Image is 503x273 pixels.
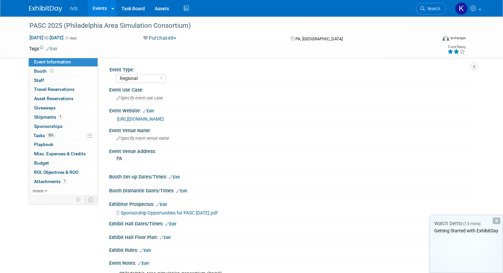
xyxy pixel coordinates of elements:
[430,220,503,227] div: Watch Demo
[29,159,98,168] a: Budget
[29,168,98,177] a: ROI, Objectives & ROO
[109,106,474,114] div: Event Website:
[442,35,449,41] img: Format-Inperson.png
[34,124,63,129] span: Sponsorships
[29,85,98,94] a: Travel Reservations
[116,96,163,100] span: Specify event use case
[34,78,44,83] span: Staff
[62,179,67,184] span: 1
[34,59,71,64] span: Event Information
[463,221,481,226] span: (13 mins)
[116,136,169,141] span: Specify event venue name
[34,160,49,166] span: Budget
[447,45,465,49] div: Event Rating
[34,96,73,101] span: Asset Reservations
[425,6,440,11] span: Search
[34,142,53,147] span: Playbook
[29,113,98,122] a: Shipments1
[34,68,55,74] span: Booth
[29,58,98,66] a: Event Information
[160,235,171,240] a: Edit
[141,35,179,42] button: Purchased
[176,189,187,193] a: Edit
[34,179,67,184] span: Attachments
[33,188,43,193] span: more
[109,126,474,134] div: Event Venue Name:
[29,140,98,149] a: Playbook
[27,20,429,32] div: PASC 2025 (Philadelphia Area Simulation Consortium)
[34,114,63,120] span: Shipments
[295,36,343,41] span: PA, [GEOGRAPHIC_DATA]
[450,36,466,41] div: In-Person
[29,67,98,76] a: Booth
[416,3,446,15] a: Search
[169,175,180,179] a: Edit
[156,202,167,207] a: Edit
[116,156,254,162] pre: PA
[84,195,98,204] td: Toggle Event Tabs
[48,68,55,73] span: Booth not reserved yet
[109,65,471,73] div: Event Type:
[109,232,474,241] div: Exhibit Hall Floor Plan:
[34,105,56,110] span: Giveaways
[29,149,98,158] a: Misc. Expenses & Credits
[493,217,500,224] div: Dismiss
[29,45,57,52] td: Tags
[43,35,50,40] span: to
[29,35,64,41] span: [DATE] [DATE]
[70,6,78,11] span: IVS
[143,109,154,113] a: Edit
[33,133,56,138] span: Tasks
[73,195,84,204] td: Personalize Event Tab Strip
[34,87,74,92] span: Travel Reservations
[455,2,468,15] img: Kate Wroblewski
[116,210,218,215] a: Sponsorship Opportunities for PASC [DATE].pdf
[109,146,474,155] div: Event Venue Address:
[29,76,98,85] a: Staff
[121,210,218,215] span: Sponsorship Opportunities for PASC [DATE].pdf
[58,114,63,119] span: 1
[165,222,176,226] a: Edit
[109,199,474,208] div: Exhibitor Prospectus:
[34,151,86,156] span: Misc. Expenses & Credits
[109,245,474,254] div: Exhibit Rules:
[401,34,466,44] div: Event Format
[46,47,57,51] a: Edit
[29,94,98,103] a: Asset Reservations
[109,172,474,180] div: Booth Set-up Dates/Times:
[109,219,474,227] div: Exhibit Hall Dates/Times:
[29,131,98,140] a: Tasks50%
[430,227,503,234] div: Getting Started with ExhibitDay
[29,186,98,195] a: more
[109,85,474,93] div: Event Use Case:
[140,248,151,253] a: Edit
[109,186,474,194] div: Booth Dismantle Dates/Times:
[117,116,164,122] a: [URL][DOMAIN_NAME]
[138,261,149,266] a: Edit
[29,122,98,131] a: Sponsorships
[29,6,62,12] img: ExhibitDay
[47,133,56,138] span: 50%
[65,36,77,40] span: (1 day)
[109,258,474,267] div: Event Notes:
[34,170,78,175] span: ROI, Objectives & ROO
[29,103,98,112] a: Giveaways
[29,177,98,186] a: Attachments1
